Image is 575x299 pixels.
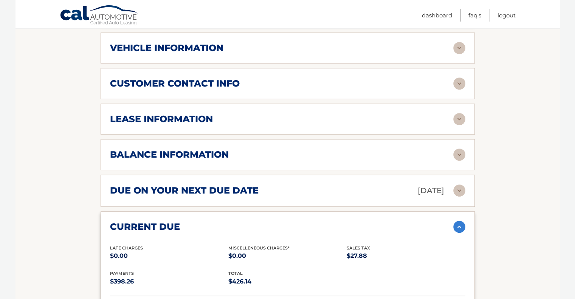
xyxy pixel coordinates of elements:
p: $27.88 [347,251,465,261]
p: $426.14 [228,276,347,287]
h2: current due [110,221,180,232]
p: $398.26 [110,276,228,287]
img: accordion-rest.svg [453,77,465,90]
img: accordion-rest.svg [453,184,465,197]
img: accordion-rest.svg [453,42,465,54]
span: total [228,271,243,276]
p: $0.00 [110,251,228,261]
img: accordion-active.svg [453,221,465,233]
img: accordion-rest.svg [453,149,465,161]
p: $0.00 [228,251,347,261]
p: [DATE] [418,184,444,197]
h2: vehicle information [110,42,223,54]
img: accordion-rest.svg [453,113,465,125]
a: Logout [498,9,516,22]
h2: due on your next due date [110,185,259,196]
h2: customer contact info [110,78,240,89]
span: payments [110,271,134,276]
h2: lease information [110,113,213,125]
span: Sales Tax [347,245,370,251]
span: Miscelleneous Charges* [228,245,290,251]
span: Late Charges [110,245,143,251]
a: Cal Automotive [60,5,139,27]
a: FAQ's [468,9,481,22]
h2: balance information [110,149,229,160]
a: Dashboard [422,9,452,22]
